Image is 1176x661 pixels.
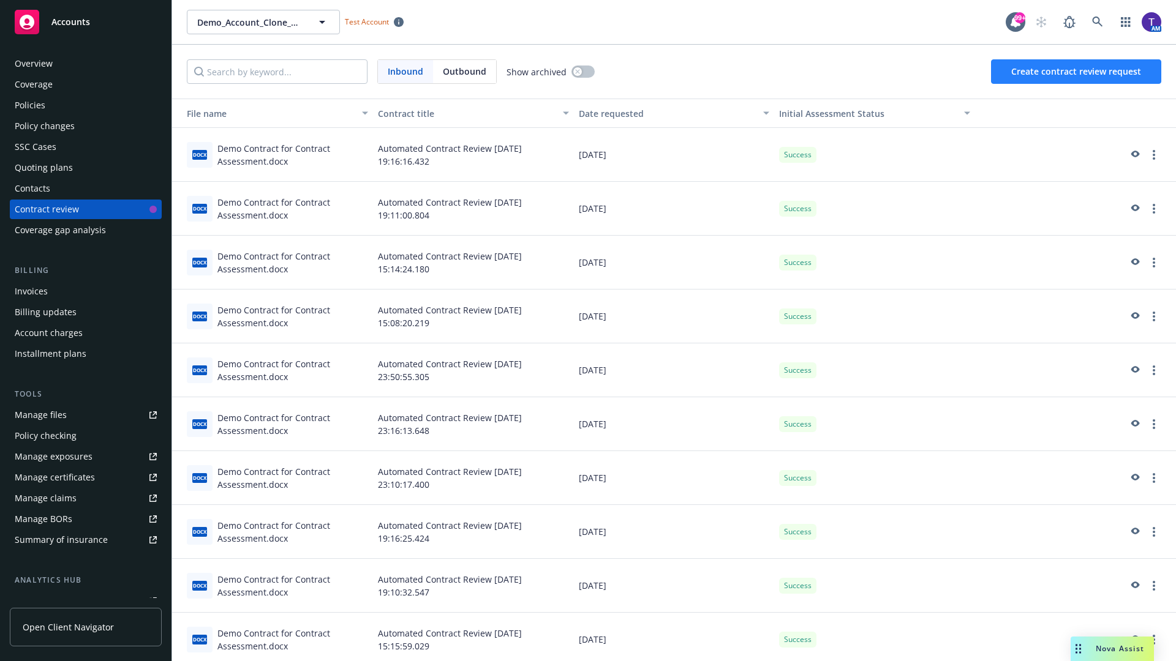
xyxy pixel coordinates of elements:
[373,343,574,397] div: Automated Contract Review [DATE] 23:50:55.305
[574,343,775,397] div: [DATE]
[784,365,812,376] span: Success
[373,559,574,613] div: Automated Contract Review [DATE] 19:10:32.547
[10,426,162,446] a: Policy checking
[217,573,368,599] div: Demo Contract for Contract Assessment.docx
[1147,309,1161,324] a: more
[373,289,574,343] div: Automated Contract Review [DATE] 15:08:20.219
[217,142,368,168] div: Demo Contract for Contract Assessment.docx
[433,60,496,83] span: Outbound
[1114,10,1138,34] a: Switch app
[443,65,486,78] span: Outbound
[1127,578,1142,593] a: preview
[1142,12,1161,32] img: photo
[192,473,207,482] span: docx
[1147,255,1161,270] a: more
[217,465,368,491] div: Demo Contract for Contract Assessment.docx
[15,116,75,136] div: Policy changes
[10,137,162,157] a: SSC Cases
[378,60,433,83] span: Inbound
[574,559,775,613] div: [DATE]
[10,179,162,198] a: Contacts
[177,107,355,120] div: Toggle SortBy
[192,581,207,590] span: docx
[1127,632,1142,647] a: preview
[10,302,162,322] a: Billing updates
[15,405,67,425] div: Manage files
[779,107,957,120] div: Toggle SortBy
[1147,525,1161,539] a: more
[10,488,162,508] a: Manage claims
[574,505,775,559] div: [DATE]
[1127,309,1142,324] a: preview
[373,99,574,128] button: Contract title
[10,95,162,115] a: Policies
[192,204,207,213] span: docx
[1029,10,1053,34] a: Start snowing
[574,182,775,236] div: [DATE]
[15,54,53,73] div: Overview
[1147,363,1161,378] a: more
[1127,525,1142,539] a: preview
[10,220,162,240] a: Coverage gap analysis
[340,15,409,28] span: Test Account
[15,344,86,364] div: Installment plans
[574,236,775,289] div: [DATE]
[192,150,207,159] span: docx
[1057,10,1082,34] a: Report a Bug
[378,107,556,120] div: Contract title
[579,107,756,120] div: Date requested
[10,282,162,301] a: Invoices
[10,468,162,487] a: Manage certificates
[10,344,162,364] a: Installment plans
[192,365,207,375] span: docx
[574,99,775,128] button: Date requested
[15,137,56,157] div: SSC Cases
[15,220,106,240] div: Coverage gap analysis
[784,311,812,322] span: Success
[1096,643,1144,654] span: Nova Assist
[10,388,162,400] div: Tools
[15,158,73,177] div: Quoting plans
[15,323,83,343] div: Account charges
[1147,201,1161,216] a: more
[373,182,574,236] div: Automated Contract Review [DATE] 19:11:00.804
[15,426,77,446] div: Policy checking
[10,264,162,277] div: Billing
[10,405,162,425] a: Manage files
[15,509,72,529] div: Manage BORs
[10,200,162,219] a: Contract review
[1127,417,1142,431] a: preview
[15,591,116,611] div: Loss summary generator
[991,59,1161,84] button: Create contract review request
[1127,201,1142,216] a: preview
[1147,148,1161,162] a: more
[784,257,812,268] span: Success
[15,75,53,94] div: Coverage
[779,108,884,119] span: Initial Assessment Status
[1147,471,1161,485] a: more
[784,472,812,484] span: Success
[10,54,162,73] a: Overview
[23,621,114,633] span: Open Client Navigator
[217,519,368,545] div: Demo Contract for Contract Assessment.docx
[15,447,92,466] div: Manage exposures
[15,302,77,322] div: Billing updates
[10,75,162,94] a: Coverage
[217,196,368,222] div: Demo Contract for Contract Assessment.docx
[373,505,574,559] div: Automated Contract Review [DATE] 19:16:25.424
[10,530,162,550] a: Summary of insurance
[1147,632,1161,647] a: more
[10,158,162,177] a: Quoting plans
[1147,417,1161,431] a: more
[345,17,389,27] span: Test Account
[187,59,367,84] input: Search by keyword...
[15,468,95,487] div: Manage certificates
[1127,471,1142,485] a: preview
[574,397,775,451] div: [DATE]
[507,65,567,78] span: Show archived
[10,116,162,136] a: Policy changes
[15,282,48,301] div: Invoices
[177,107,355,120] div: File name
[217,627,368,652] div: Demo Contract for Contract Assessment.docx
[784,203,812,214] span: Success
